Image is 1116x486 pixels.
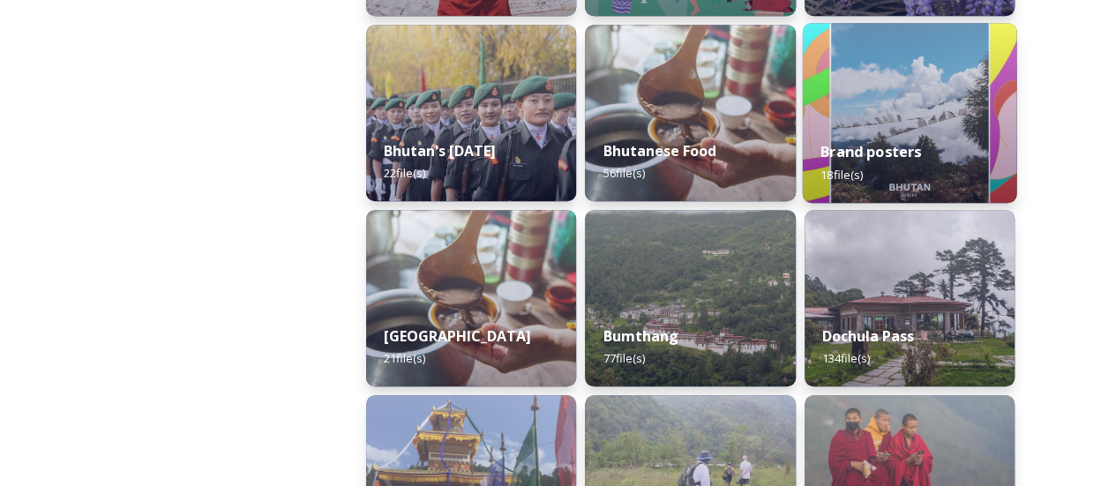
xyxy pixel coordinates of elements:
img: 2022-10-01%252011.41.43.jpg [805,210,1015,386]
img: Bumthang%2520180723%2520by%2520Amp%2520Sripimanwat-20.jpg [585,210,795,386]
img: Bumdeling%2520090723%2520by%2520Amp%2520Sripimanwat-4%25202.jpg [366,210,576,386]
strong: Brand posters [820,142,921,161]
img: Bhutan_Believe_800_1000_4.jpg [802,23,1016,203]
strong: Bhutan's [DATE] [384,141,496,161]
span: 22 file(s) [384,165,425,181]
span: 56 file(s) [603,165,644,181]
strong: Dochula Pass [822,326,914,346]
img: Bumdeling%2520090723%2520by%2520Amp%2520Sripimanwat-4.jpg [585,25,795,201]
strong: [GEOGRAPHIC_DATA] [384,326,531,346]
span: 21 file(s) [384,350,425,366]
span: 18 file(s) [820,166,863,182]
img: Bhutan%2520National%2520Day10.jpg [366,25,576,201]
span: 77 file(s) [603,350,644,366]
strong: Bumthang [603,326,678,346]
strong: Bhutanese Food [603,141,715,161]
span: 134 file(s) [822,350,870,366]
